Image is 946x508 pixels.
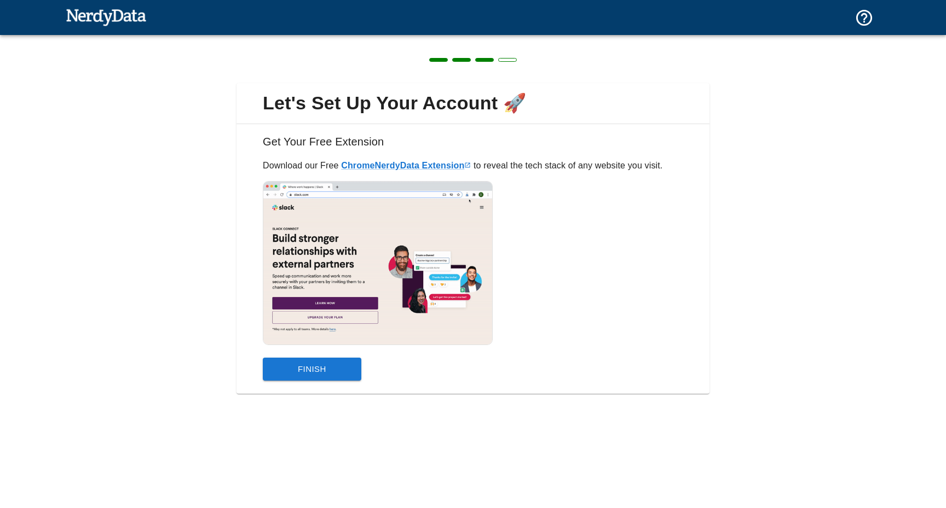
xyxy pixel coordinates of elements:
[263,159,683,172] p: Download our Free to reveal the tech stack of any website you visit.
[341,161,471,170] a: ChromeNerdyData Extension
[245,92,701,115] span: Let's Set Up Your Account 🚀
[66,6,146,28] img: NerdyData.com
[245,133,701,159] h6: Get Your Free Extension
[848,2,880,34] button: Support and Documentation
[263,358,361,381] button: Finish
